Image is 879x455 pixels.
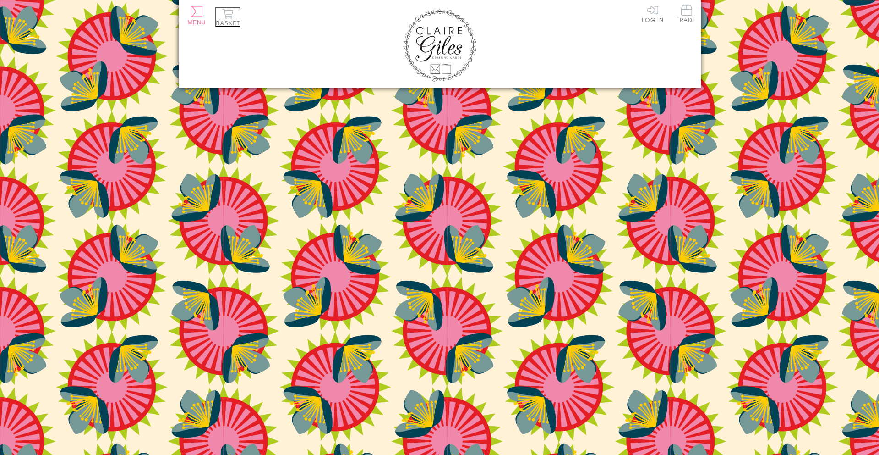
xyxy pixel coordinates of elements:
[188,6,206,26] button: Menu
[642,5,664,22] a: Log In
[188,19,206,26] span: Menu
[215,7,240,27] button: Basket
[403,9,476,82] img: Claire Giles Greetings Cards
[677,5,696,24] a: Trade
[677,5,696,22] span: Trade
